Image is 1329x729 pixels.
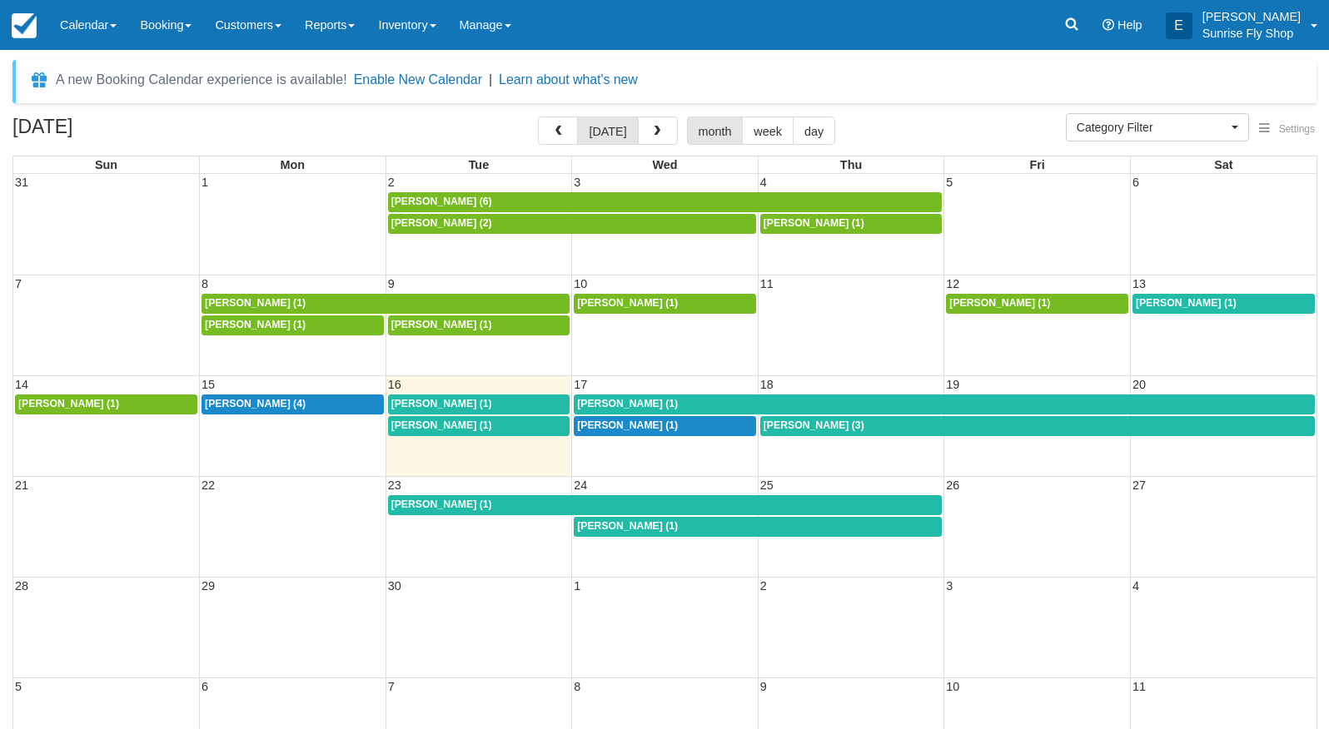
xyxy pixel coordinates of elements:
span: [PERSON_NAME] (1) [205,297,306,309]
span: [PERSON_NAME] (6) [391,196,492,207]
span: 6 [1131,176,1141,189]
span: 2 [759,579,769,593]
span: 12 [944,277,961,290]
span: 8 [572,680,582,693]
span: [PERSON_NAME] (1) [577,398,678,409]
span: Wed [652,158,677,171]
span: 20 [1131,378,1147,391]
button: week [742,117,794,145]
a: [PERSON_NAME] (1) [388,495,943,515]
span: 30 [386,579,403,593]
span: [PERSON_NAME] (1) [764,217,864,229]
span: [PERSON_NAME] (1) [391,319,492,330]
a: [PERSON_NAME] (4) [202,394,384,414]
span: 11 [759,277,775,290]
button: [DATE] [577,117,638,145]
span: 31 [13,176,30,189]
span: 23 [386,479,403,492]
span: Category Filter [1077,119,1227,136]
span: 1 [572,579,582,593]
span: [PERSON_NAME] (3) [764,419,864,431]
a: [PERSON_NAME] (1) [1132,294,1315,314]
span: [PERSON_NAME] (1) [577,297,678,309]
span: Mon [281,158,306,171]
a: [PERSON_NAME] (1) [202,294,570,314]
a: [PERSON_NAME] (1) [202,315,384,335]
span: 15 [200,378,217,391]
span: 16 [386,378,403,391]
span: 21 [13,479,30,492]
button: Settings [1249,117,1325,141]
a: [PERSON_NAME] (1) [388,416,570,436]
span: 28 [13,579,30,593]
a: [PERSON_NAME] (1) [574,517,942,537]
a: [PERSON_NAME] (1) [574,294,756,314]
span: [PERSON_NAME] (1) [18,398,119,409]
span: 6 [200,680,210,693]
span: [PERSON_NAME] (1) [205,319,306,330]
span: 11 [1131,680,1147,693]
p: Sunrise Fly Shop [1202,25,1301,42]
span: 2 [386,176,396,189]
span: Sat [1214,158,1232,171]
span: 29 [200,579,217,593]
span: [PERSON_NAME] (2) [391,217,492,229]
button: Category Filter [1066,113,1249,141]
span: [PERSON_NAME] (1) [391,398,492,409]
a: Learn about what's new [499,72,638,87]
a: [PERSON_NAME] (6) [388,192,943,212]
span: 9 [386,277,396,290]
span: 19 [944,378,961,391]
img: checkfront-main-nav-mini-logo.png [12,13,37,38]
a: [PERSON_NAME] (1) [15,394,197,414]
span: 4 [1131,579,1141,593]
h2: [DATE] [12,117,223,147]
span: [PERSON_NAME] (1) [577,419,678,431]
a: [PERSON_NAME] (3) [760,416,1315,436]
a: [PERSON_NAME] (1) [760,214,943,234]
span: 27 [1131,479,1147,492]
span: 10 [944,680,961,693]
p: [PERSON_NAME] [1202,8,1301,25]
span: Tue [469,158,490,171]
button: Enable New Calendar [354,72,482,88]
a: [PERSON_NAME] (1) [388,394,570,414]
span: 25 [759,479,775,492]
span: Sun [95,158,117,171]
span: 8 [200,277,210,290]
a: [PERSON_NAME] (1) [574,394,1315,414]
div: A new Booking Calendar experience is available! [56,70,347,90]
span: Settings [1279,123,1315,135]
span: [PERSON_NAME] (1) [1136,297,1237,309]
span: Help [1117,18,1142,32]
div: E [1166,12,1192,39]
span: 10 [572,277,589,290]
span: 4 [759,176,769,189]
span: [PERSON_NAME] (1) [577,520,678,532]
span: 18 [759,378,775,391]
button: day [793,117,835,145]
span: 24 [572,479,589,492]
button: month [687,117,744,145]
span: 13 [1131,277,1147,290]
span: 1 [200,176,210,189]
a: [PERSON_NAME] (1) [388,315,570,335]
span: 14 [13,378,30,391]
span: 7 [13,277,23,290]
span: | [489,72,492,87]
a: [PERSON_NAME] (1) [946,294,1128,314]
span: 5 [13,680,23,693]
span: Fri [1029,158,1044,171]
span: [PERSON_NAME] (4) [205,398,306,409]
span: 9 [759,680,769,693]
span: 3 [572,176,582,189]
span: 17 [572,378,589,391]
span: Thu [840,158,862,171]
span: [PERSON_NAME] (1) [391,419,492,431]
span: 3 [944,579,954,593]
span: [PERSON_NAME] (1) [949,297,1050,309]
span: 5 [944,176,954,189]
span: 22 [200,479,217,492]
span: 7 [386,680,396,693]
i: Help [1103,19,1114,31]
